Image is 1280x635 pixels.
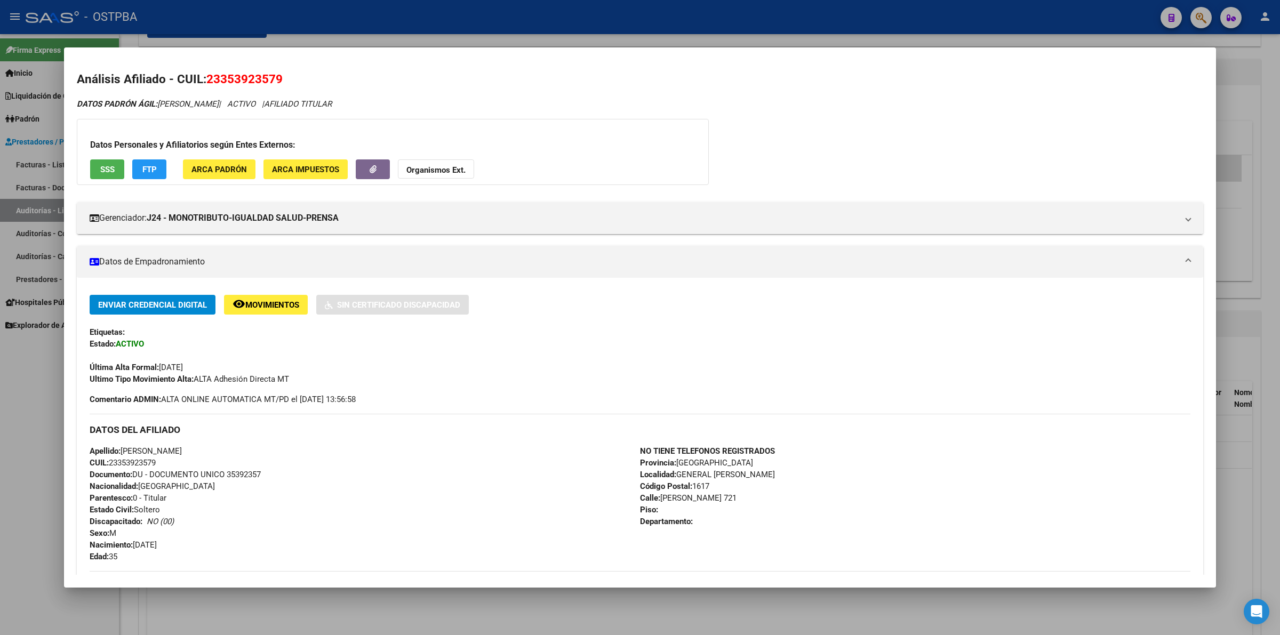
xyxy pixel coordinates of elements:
span: M [90,528,116,538]
strong: CUIL: [90,458,109,468]
strong: Nacionalidad: [90,481,138,491]
span: [DATE] [90,363,183,372]
h3: Datos Personales y Afiliatorios según Entes Externos: [90,139,695,151]
span: 35 [90,552,117,561]
strong: Sexo: [90,528,109,538]
strong: Documento: [90,470,132,479]
span: Enviar Credencial Digital [98,300,207,310]
button: ARCA Padrón [183,159,255,179]
strong: DATOS PADRÓN ÁGIL: [77,99,157,109]
span: GENERAL [PERSON_NAME] [640,470,775,479]
mat-icon: remove_red_eye [233,298,245,310]
h3: DATOS DEL AFILIADO [90,424,1190,436]
span: ARCA Padrón [191,165,247,174]
span: 1617 [640,481,709,491]
strong: Calle: [640,493,660,503]
strong: Última Alta Formal: [90,363,159,372]
button: ARCA Impuestos [263,159,348,179]
button: Sin Certificado Discapacidad [316,295,469,315]
button: Movimientos [224,295,308,315]
strong: Departamento: [640,517,693,526]
strong: Comentario ADMIN: [90,395,161,404]
strong: NO TIENE TELEFONOS REGISTRADOS [640,446,775,456]
span: FTP [142,165,157,174]
span: ARCA Impuestos [272,165,339,174]
div: Open Intercom Messenger [1244,599,1269,624]
button: SSS [90,159,124,179]
h2: Análisis Afiliado - CUIL: [77,70,1203,89]
span: DU - DOCUMENTO UNICO 35392357 [90,470,261,479]
strong: Código Postal: [640,481,692,491]
span: Sin Certificado Discapacidad [337,300,460,310]
i: NO (00) [147,517,174,526]
button: FTP [132,159,166,179]
strong: Estado Civil: [90,505,134,515]
span: 23353923579 [90,458,156,468]
strong: ACTIVO [116,339,144,349]
mat-expansion-panel-header: Datos de Empadronamiento [77,246,1203,278]
strong: Apellido: [90,446,121,456]
strong: Estado: [90,339,116,349]
strong: J24 - MONOTRIBUTO-IGUALDAD SALUD-PRENSA [147,212,339,224]
strong: Discapacitado: [90,517,142,526]
strong: Nacimiento: [90,540,133,550]
mat-expansion-panel-header: Gerenciador:J24 - MONOTRIBUTO-IGUALDAD SALUD-PRENSA [77,202,1203,234]
span: ALTA Adhesión Directa MT [90,374,289,384]
span: SSS [100,165,115,174]
mat-panel-title: Gerenciador: [90,212,1178,224]
span: 23353923579 [206,72,283,86]
span: Movimientos [245,300,299,310]
strong: Parentesco: [90,493,133,503]
strong: Edad: [90,552,109,561]
span: 0 - Titular [90,493,166,503]
strong: Organismos Ext. [406,165,466,175]
strong: Localidad: [640,470,676,479]
strong: Provincia: [640,458,676,468]
i: | ACTIVO | [77,99,332,109]
span: [PERSON_NAME] [77,99,219,109]
strong: Etiquetas: [90,327,125,337]
span: [GEOGRAPHIC_DATA] [90,481,215,491]
strong: Ultimo Tipo Movimiento Alta: [90,374,194,384]
span: [GEOGRAPHIC_DATA] [640,458,753,468]
span: [DATE] [90,540,157,550]
strong: Piso: [640,505,658,515]
mat-panel-title: Datos de Empadronamiento [90,255,1178,268]
button: Organismos Ext. [398,159,474,179]
span: [PERSON_NAME] [90,446,182,456]
button: Enviar Credencial Digital [90,295,215,315]
span: ALTA ONLINE AUTOMATICA MT/PD el [DATE] 13:56:58 [90,393,356,405]
span: Soltero [90,505,160,515]
span: AFILIADO TITULAR [264,99,332,109]
span: [PERSON_NAME] 721 [640,493,737,503]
